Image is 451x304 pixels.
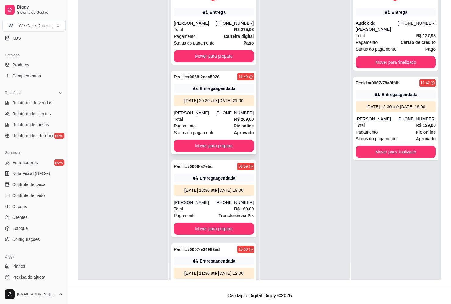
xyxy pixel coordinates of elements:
[174,33,196,40] span: Pagamento
[2,131,66,141] a: Relatório de fidelidadenovo
[416,33,436,38] strong: R$ 127,98
[174,140,254,152] button: Mover para preparo
[174,116,183,123] span: Total
[17,292,56,297] span: [EMAIL_ADDRESS][DOMAIN_NAME]
[416,123,436,128] strong: R$ 129,00
[224,34,254,39] strong: Carteira digital
[200,258,235,264] div: Entrega agendada
[356,129,378,135] span: Pagamento
[2,120,66,130] a: Relatório de mesas
[356,116,397,122] div: [PERSON_NAME]
[2,272,66,282] a: Precisa de ajuda?
[234,123,254,128] strong: Pix online
[238,74,248,79] div: 16:49
[416,136,436,141] strong: aprovado
[174,164,187,169] span: Pedido
[356,146,436,158] button: Mover para finalizado
[12,100,52,106] span: Relatórios de vendas
[2,158,66,167] a: Entregadoresnovo
[12,181,45,188] span: Controle de caixa
[358,104,433,110] div: [DATE] 15:30 até [DATE] 16:00
[356,39,378,46] span: Pagamento
[397,20,436,32] div: [PHONE_NUMBER]
[2,213,66,222] a: Clientes
[174,206,183,212] span: Total
[234,206,254,211] strong: R$ 169,00
[174,20,215,26] div: [PERSON_NAME]
[200,85,235,91] div: Entrega agendada
[12,203,27,209] span: Cupons
[187,74,220,79] strong: # 0068-2eec5026
[2,169,66,178] a: Nota Fiscal (NFC-e)
[17,10,63,15] span: Sistema de Gestão
[234,117,254,122] strong: R$ 269,00
[356,135,396,142] span: Status do pagamento
[416,130,436,134] strong: Pix online
[215,199,254,206] div: [PHONE_NUMBER]
[234,27,254,32] strong: R$ 275,98
[187,164,213,169] strong: # 0066-a7ebc
[174,50,254,62] button: Mover para preparo
[356,46,396,52] span: Status do pagamento
[219,213,254,218] strong: Transferência Pix
[174,199,215,206] div: [PERSON_NAME]
[369,80,399,85] strong: # 0067-78a8ff4b
[397,116,436,122] div: [PHONE_NUMBER]
[243,41,254,45] strong: Pago
[2,287,66,302] button: [EMAIL_ADDRESS][DOMAIN_NAME]
[12,274,46,280] span: Precisa de ajuda?
[174,129,214,136] span: Status do pagamento
[356,56,436,68] button: Mover para finalizado
[12,263,25,269] span: Planos
[5,91,21,95] span: Relatórios
[2,252,66,261] div: Diggy
[2,20,66,32] button: Select a team
[200,175,235,181] div: Entrega agendada
[356,122,365,129] span: Total
[12,62,29,68] span: Produtos
[2,33,66,43] a: KDS
[174,26,183,33] span: Total
[2,60,66,70] a: Produtos
[2,191,66,200] a: Controle de fiado
[176,187,251,193] div: [DATE] 18:30 até [DATE] 19:00
[2,109,66,119] a: Relatório de clientes
[12,170,50,177] span: Nota Fiscal (NFC-e)
[12,133,55,139] span: Relatório de fidelidade
[17,5,63,10] span: Diggy
[392,9,407,15] div: Entrega
[12,214,28,220] span: Clientes
[234,130,254,135] strong: aprovado
[2,180,66,189] a: Controle de caixa
[238,247,248,252] div: 15:06
[2,50,66,60] div: Catálogo
[356,80,369,85] span: Pedido
[174,247,187,252] span: Pedido
[425,47,436,52] strong: Pago
[12,35,21,41] span: KDS
[209,9,225,15] div: Entrega
[12,236,40,242] span: Configurações
[2,148,66,158] div: Gerenciar
[2,234,66,244] a: Configurações
[356,32,365,39] span: Total
[2,71,66,81] a: Complementos
[174,223,254,235] button: Mover para preparo
[174,40,214,46] span: Status do pagamento
[2,224,66,233] a: Estoque
[12,111,51,117] span: Relatório de clientes
[19,23,53,29] div: We Cake Doces ...
[12,73,41,79] span: Complementos
[356,20,397,32] div: Aucicleide [PERSON_NAME]
[174,74,187,79] span: Pedido
[215,110,254,116] div: [PHONE_NUMBER]
[8,23,14,29] span: W
[421,80,430,85] div: 11:47
[12,225,28,231] span: Estoque
[174,212,196,219] span: Pagamento
[187,247,220,252] strong: # 0057-e34982ad
[174,123,196,129] span: Pagamento
[2,261,66,271] a: Planos
[176,270,251,276] div: [DATE] 11:30 até [DATE] 12:00
[176,98,251,104] div: [DATE] 20:30 até [DATE] 21:00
